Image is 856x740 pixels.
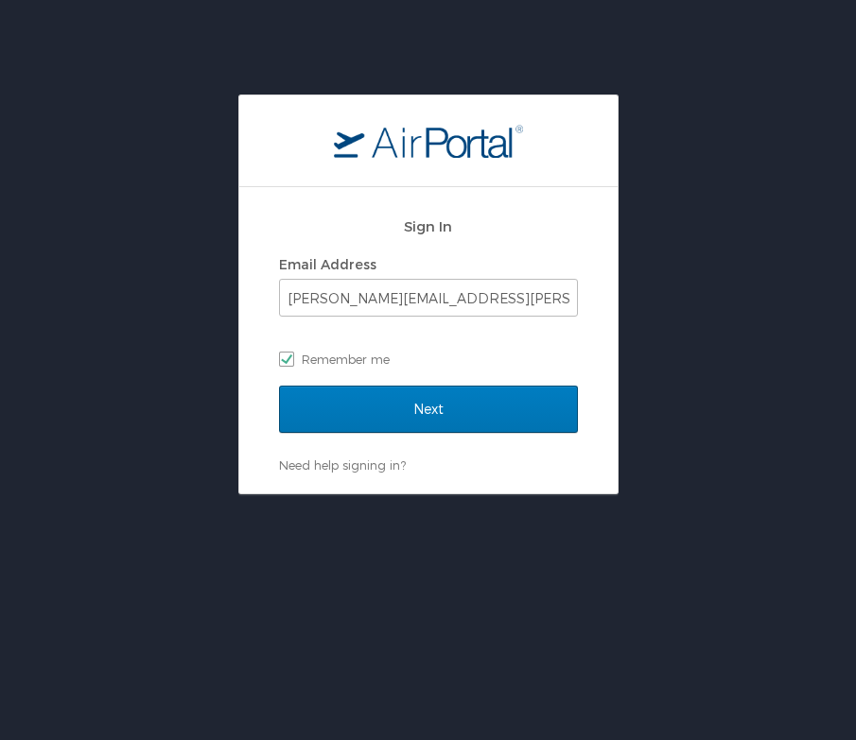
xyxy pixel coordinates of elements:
a: Need help signing in? [279,457,406,473]
label: Email Address [279,256,376,272]
img: logo [334,124,523,158]
input: Next [279,386,578,433]
h2: Sign In [279,215,578,237]
label: Remember me [279,345,578,373]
